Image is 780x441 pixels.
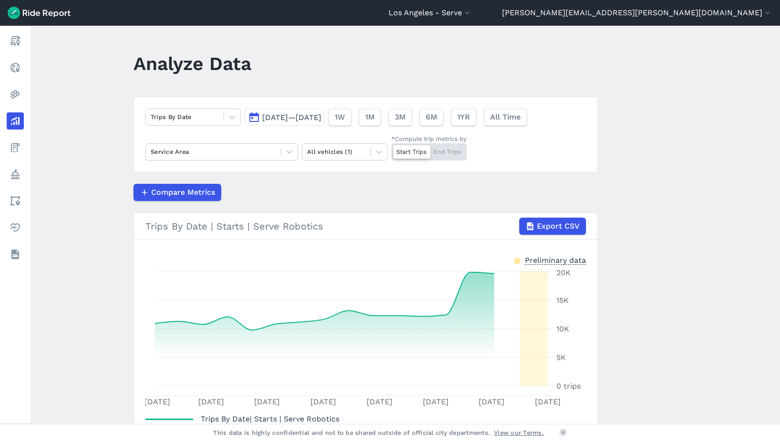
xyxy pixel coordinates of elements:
tspan: [DATE] [367,397,392,406]
button: Compare Metrics [133,184,221,201]
span: 6M [426,111,437,123]
button: Export CSV [519,218,586,235]
a: Areas [7,192,24,210]
tspan: 20K [556,268,571,277]
tspan: [DATE] [254,397,280,406]
a: View our Terms. [494,428,544,437]
tspan: 5K [556,353,566,362]
tspan: [DATE] [479,397,504,406]
img: Ride Report [8,7,71,19]
span: | Starts | Serve Robotics [201,414,339,423]
a: Policy [7,166,24,183]
div: *Compute trip metrics by [391,134,467,143]
button: All Time [484,109,527,126]
span: 1YR [457,111,470,123]
a: Fees [7,139,24,156]
span: 1M [365,111,375,123]
a: Analyze [7,112,24,130]
button: 3M [389,109,412,126]
a: Datasets [7,246,24,263]
a: Heatmaps [7,86,24,103]
div: Trips By Date | Starts | Serve Robotics [145,218,586,235]
button: 1M [359,109,381,126]
span: Export CSV [537,220,580,232]
a: Health [7,219,24,236]
button: [PERSON_NAME][EMAIL_ADDRESS][PERSON_NAME][DOMAIN_NAME] [502,7,772,19]
tspan: [DATE] [310,397,336,406]
button: 1YR [451,109,476,126]
span: All Time [490,111,521,123]
span: Compare Metrics [151,187,215,198]
button: [DATE]—[DATE] [245,109,325,126]
a: Realtime [7,59,24,76]
tspan: 15K [556,296,569,305]
tspan: [DATE] [198,397,224,406]
div: Preliminary data [525,255,586,265]
span: [DATE]—[DATE] [262,113,321,122]
button: 6M [420,109,443,126]
a: Report [7,32,24,50]
tspan: [DATE] [144,397,170,406]
span: Trips By Date [201,411,250,424]
tspan: [DATE] [535,397,561,406]
tspan: [DATE] [423,397,449,406]
h1: Analyze Data [133,50,251,77]
button: Los Angeles - Serve [389,7,472,19]
button: 1W [328,109,351,126]
span: 3M [395,111,406,123]
tspan: 10K [556,324,569,333]
span: 1W [335,111,345,123]
tspan: 0 trips [556,381,581,391]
